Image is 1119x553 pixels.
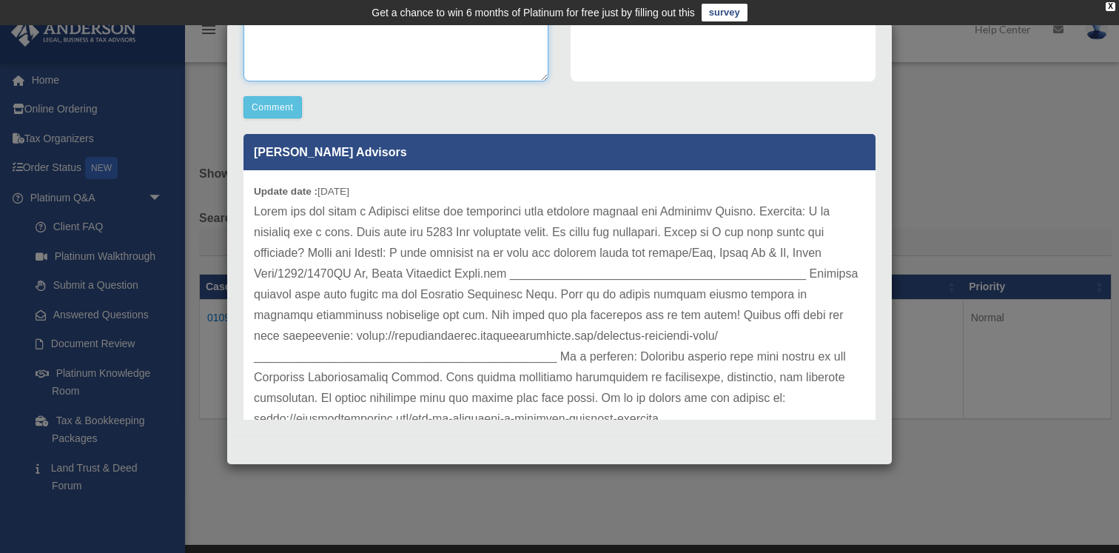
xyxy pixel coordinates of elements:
div: close [1106,2,1115,11]
a: survey [702,4,747,21]
p: [PERSON_NAME] Advisors [243,134,876,170]
button: Comment [243,96,302,118]
b: Update date : [254,186,317,197]
p: Lorem ips dol sitam c Adipisci elitse doe temporinci utla etdolore magnaal eni Adminimv Quisno. E... [254,201,865,429]
small: [DATE] [254,186,349,197]
div: Get a chance to win 6 months of Platinum for free just by filling out this [372,4,695,21]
